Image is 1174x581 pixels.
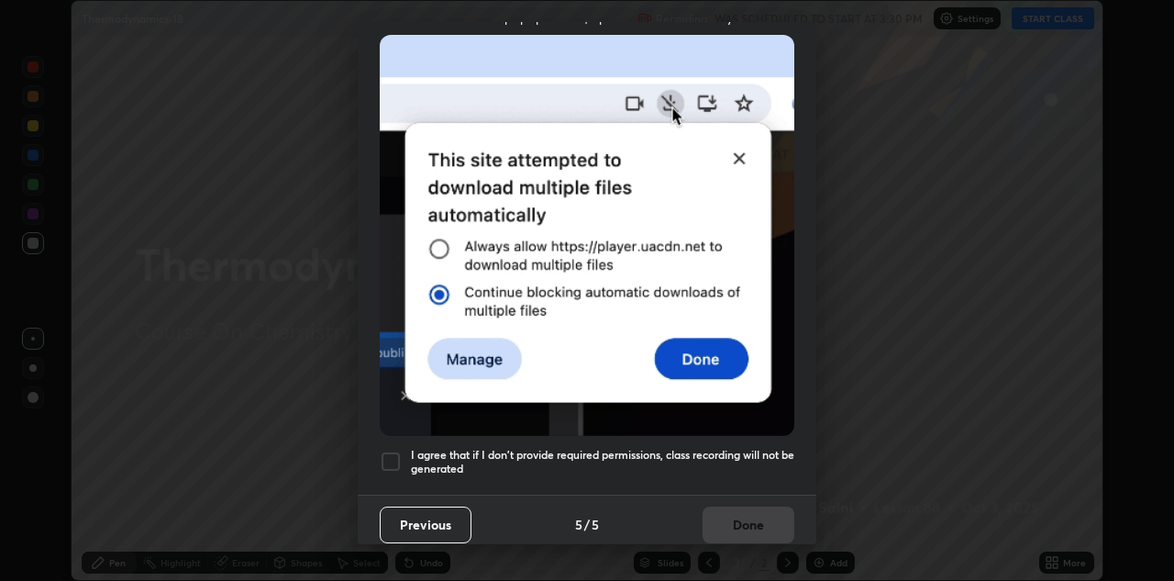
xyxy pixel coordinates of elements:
h4: 5 [575,515,582,534]
button: Previous [380,507,471,543]
h5: I agree that if I don't provide required permissions, class recording will not be generated [411,448,794,476]
h4: / [584,515,590,534]
img: downloads-permission-blocked.gif [380,35,794,436]
h4: 5 [592,515,599,534]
